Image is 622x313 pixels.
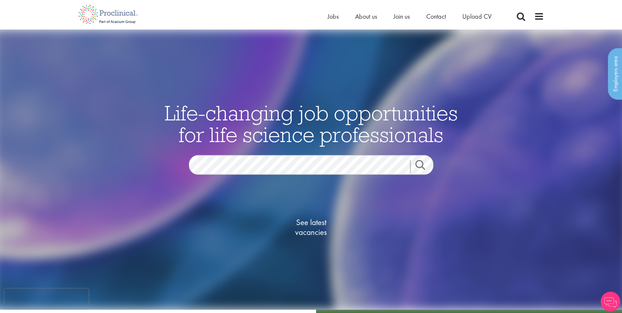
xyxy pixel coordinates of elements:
[278,191,344,263] a: See latestvacancies
[328,12,339,21] a: Jobs
[601,292,620,311] img: Chatbot
[5,289,89,308] iframe: reCAPTCHA
[278,217,344,237] span: See latest vacancies
[462,12,492,21] a: Upload CV
[410,160,438,173] a: Job search submit button
[355,12,377,21] a: About us
[426,12,446,21] a: Contact
[393,12,410,21] a: Join us
[165,99,458,147] span: Life-changing job opportunities for life science professionals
